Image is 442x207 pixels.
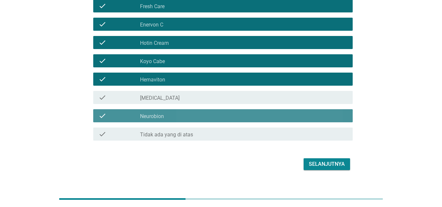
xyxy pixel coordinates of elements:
[140,58,165,65] label: Koyo Cabe
[140,40,169,46] label: Hotin Cream
[98,39,106,46] i: check
[98,2,106,10] i: check
[304,158,350,170] button: Selanjutnya
[140,131,193,138] label: Tidak ada yang di atas
[140,22,163,28] label: Enervon C
[98,112,106,120] i: check
[98,130,106,138] i: check
[140,3,165,10] label: Fresh Care
[98,94,106,101] i: check
[140,77,165,83] label: Hemaviton
[140,95,180,101] label: [MEDICAL_DATA]
[98,57,106,65] i: check
[98,75,106,83] i: check
[140,113,164,120] label: Neurobion
[98,20,106,28] i: check
[309,160,345,168] div: Selanjutnya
